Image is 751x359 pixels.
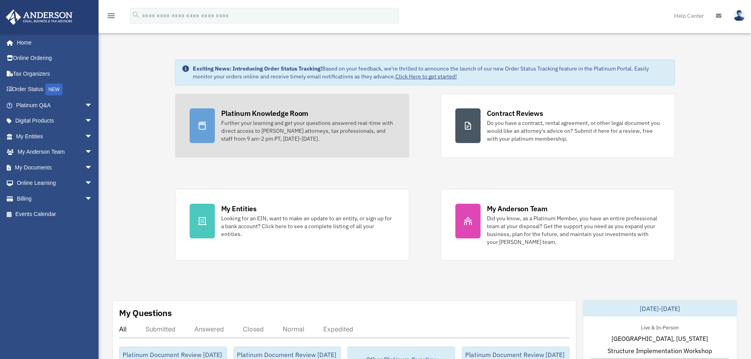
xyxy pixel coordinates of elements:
[441,189,675,260] a: My Anderson Team Did you know, as a Platinum Member, you have an entire professional team at your...
[119,307,172,319] div: My Questions
[6,191,104,206] a: Billingarrow_drop_down
[221,108,309,118] div: Platinum Knowledge Room
[221,119,395,143] div: Further your learning and get your questions answered real-time with direct access to [PERSON_NAM...
[6,50,104,66] a: Online Ordering
[611,334,708,343] span: [GEOGRAPHIC_DATA], [US_STATE]
[6,82,104,98] a: Order StatusNEW
[85,97,101,113] span: arrow_drop_down
[85,113,101,129] span: arrow_drop_down
[221,214,395,238] div: Looking for an EIN, want to make an update to an entity, or sign up for a bank account? Click her...
[395,73,457,80] a: Click Here to get started!
[85,191,101,207] span: arrow_drop_down
[85,175,101,192] span: arrow_drop_down
[323,325,353,333] div: Expedited
[6,35,101,50] a: Home
[221,204,257,214] div: My Entities
[6,160,104,175] a: My Documentsarrow_drop_down
[85,144,101,160] span: arrow_drop_down
[6,144,104,160] a: My Anderson Teamarrow_drop_down
[193,65,668,80] div: Based on your feedback, we're thrilled to announce the launch of our new Order Status Tracking fe...
[6,206,104,222] a: Events Calendar
[487,214,660,246] div: Did you know, as a Platinum Member, you have an entire professional team at your disposal? Get th...
[194,325,224,333] div: Answered
[175,189,409,260] a: My Entities Looking for an EIN, want to make an update to an entity, or sign up for a bank accoun...
[733,10,745,21] img: User Pic
[119,325,127,333] div: All
[45,84,63,95] div: NEW
[6,175,104,191] a: Online Learningarrow_drop_down
[106,11,116,20] i: menu
[583,301,737,316] div: [DATE]-[DATE]
[6,97,104,113] a: Platinum Q&Aarrow_drop_down
[193,65,322,72] strong: Exciting News: Introducing Order Status Tracking!
[635,323,685,331] div: Live & In-Person
[85,128,101,145] span: arrow_drop_down
[6,128,104,144] a: My Entitiesarrow_drop_down
[243,325,264,333] div: Closed
[6,113,104,129] a: Digital Productsarrow_drop_down
[85,160,101,176] span: arrow_drop_down
[487,119,660,143] div: Do you have a contract, rental agreement, or other legal document you would like an attorney's ad...
[4,9,75,25] img: Anderson Advisors Platinum Portal
[487,108,543,118] div: Contract Reviews
[487,204,548,214] div: My Anderson Team
[608,346,712,355] span: Structure Implementation Workshop
[145,325,175,333] div: Submitted
[6,66,104,82] a: Tax Organizers
[441,94,675,158] a: Contract Reviews Do you have a contract, rental agreement, or other legal document you would like...
[283,325,304,333] div: Normal
[175,94,409,158] a: Platinum Knowledge Room Further your learning and get your questions answered real-time with dire...
[132,11,140,19] i: search
[106,14,116,20] a: menu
